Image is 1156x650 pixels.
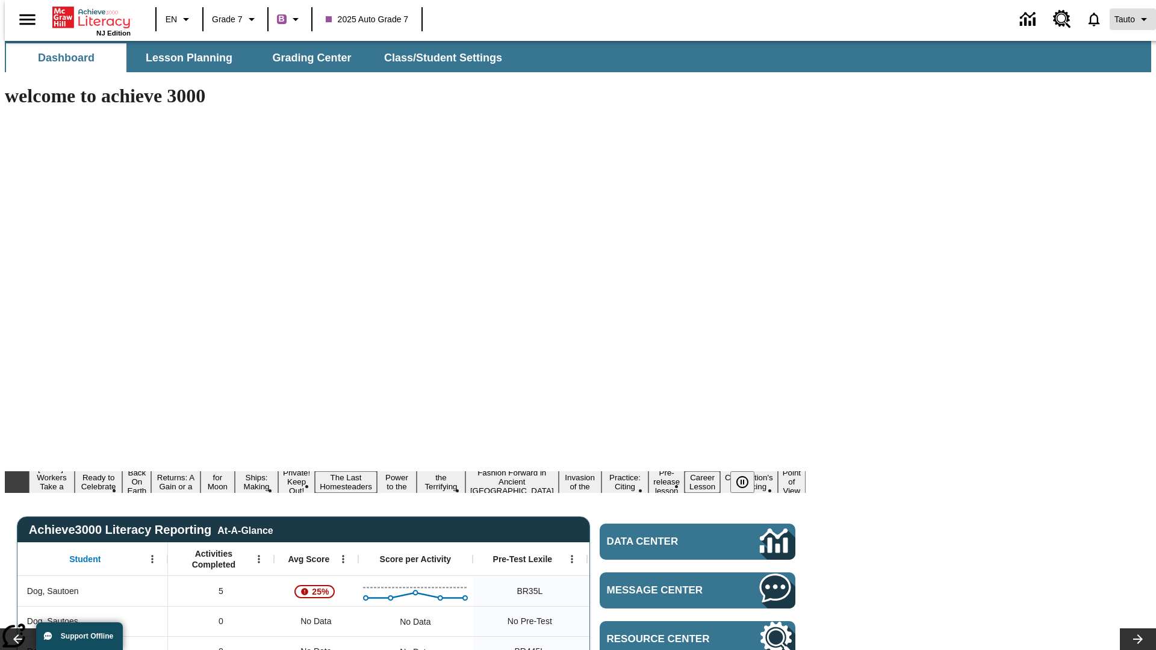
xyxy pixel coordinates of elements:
span: Score per Activity [380,554,452,565]
button: Slide 2 Get Ready to Celebrate Juneteenth! [75,462,123,502]
a: Home [52,5,131,29]
button: Slide 17 Point of View [778,466,806,497]
span: No Pre-Test, Dog, Sautoes [508,615,552,628]
div: At-A-Glance [217,523,273,536]
span: No Data [294,609,337,634]
button: Open Menu [143,550,161,568]
button: Slide 12 The Invasion of the Free CD [559,462,601,502]
div: 35 Lexile, ER, Based on the Lexile Reading measure, student is an Emerging Reader (ER) and will h... [587,576,701,606]
span: Avg Score [288,554,329,565]
h1: welcome to achieve 3000 [5,85,806,107]
button: Dashboard [6,43,126,72]
button: Slide 10 Attack of the Terrifying Tomatoes [417,462,465,502]
span: Student [69,554,101,565]
div: Home [52,4,131,37]
span: Tauto [1114,13,1135,26]
span: Dog, Sautoes [27,615,78,628]
span: B [279,11,285,26]
a: Resource Center, Will open in new tab [1046,3,1078,36]
button: Slide 7 Private! Keep Out! [278,466,315,497]
button: Open side menu [10,2,45,37]
div: No Data, Dog, Sautoes [394,610,437,634]
a: Notifications [1078,4,1110,35]
a: Data Center [600,524,795,560]
button: Open Menu [334,550,352,568]
span: 25% [307,581,334,602]
span: 0 [219,615,223,628]
button: Slide 16 The Constitution's Balancing Act [720,462,778,502]
button: Slide 5 Time for Moon Rules? [200,462,235,502]
span: Message Center [607,584,724,596]
span: Grading Center [272,51,351,65]
button: Lesson Planning [129,43,249,72]
button: Grading Center [252,43,372,72]
button: Lesson carousel, Next [1120,628,1156,650]
span: Class/Student Settings [384,51,502,65]
span: Lesson Planning [146,51,232,65]
button: Slide 14 Pre-release lesson [648,466,685,497]
button: Profile/Settings [1110,8,1156,30]
span: Dog, Sautoen [27,585,79,598]
button: Slide 15 Career Lesson [685,471,720,493]
span: Activities Completed [174,548,253,570]
button: Boost Class color is purple. Change class color [272,8,308,30]
button: Open Menu [563,550,581,568]
button: Slide 9 Solar Power to the People [377,462,417,502]
span: Achieve3000 Literacy Reporting [29,523,273,537]
span: Beginning reader 35 Lexile, Dog, Sautoen [517,585,542,598]
span: Support Offline [61,632,113,640]
div: 5, Dog, Sautoen [168,576,274,606]
button: Slide 4 Free Returns: A Gain or a Drain? [151,462,200,502]
button: Slide 11 Fashion Forward in Ancient Rome [465,466,559,497]
button: Support Offline [36,622,123,650]
button: Pause [730,471,754,493]
button: Class/Student Settings [374,43,512,72]
button: Slide 3 Back On Earth [122,466,151,497]
div: No Data, Dog, Sautoes [274,606,358,636]
div: , 25%, Attention! This student's Average First Try Score of 25% is below 65%, Dog, Sautoen [274,576,358,606]
span: EN [166,13,177,26]
a: Message Center [600,572,795,608]
span: Grade 7 [212,13,243,26]
button: Slide 8 The Last Homesteaders [315,471,377,493]
button: Language: EN, Select a language [160,8,199,30]
button: Slide 1 Labor Day: Workers Take a Stand [29,462,75,502]
button: Open Menu [250,550,268,568]
button: Grade: Grade 7, Select a grade [207,8,264,30]
span: Data Center [607,536,719,548]
span: 5 [219,585,223,598]
button: Slide 13 Mixed Practice: Citing Evidence [601,462,649,502]
span: Dashboard [38,51,95,65]
a: Data Center [1013,3,1046,36]
div: SubNavbar [5,43,513,72]
div: 0, Dog, Sautoes [168,606,274,636]
span: NJ Edition [96,29,131,37]
span: Resource Center [607,633,724,645]
div: SubNavbar [5,41,1151,72]
div: No Data, Dog, Sautoes [587,606,701,636]
div: Pause [730,471,766,493]
span: 2025 Auto Grade 7 [326,13,409,26]
button: Slide 6 Cruise Ships: Making Waves [235,462,278,502]
span: Pre-Test Lexile [493,554,553,565]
